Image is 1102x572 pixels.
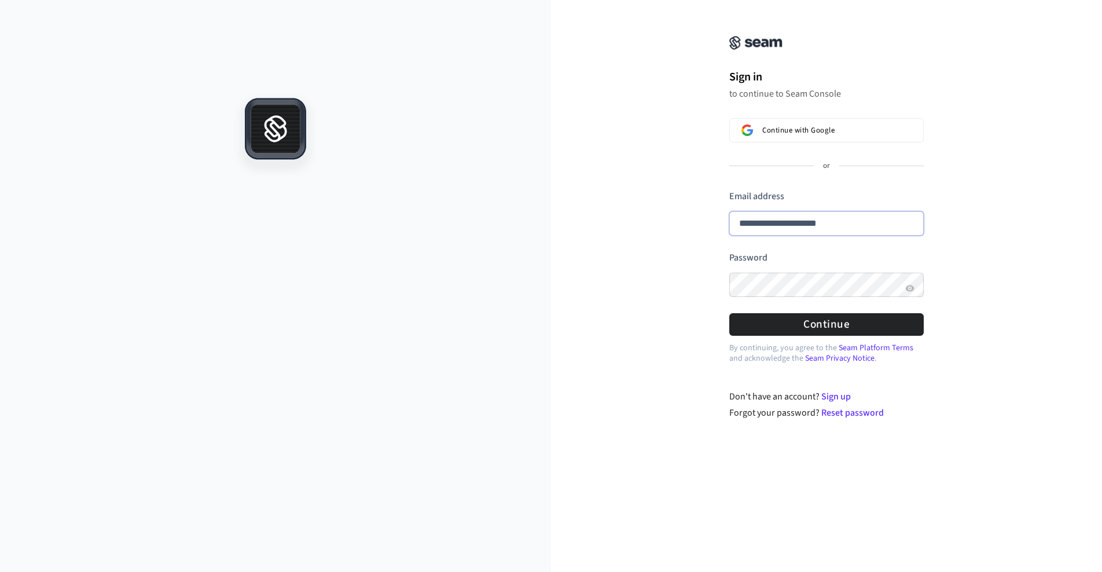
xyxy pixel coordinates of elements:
a: Seam Platform Terms [839,342,913,354]
label: Password [729,251,767,264]
img: Sign in with Google [741,124,753,136]
button: Sign in with GoogleContinue with Google [729,118,924,142]
p: or [823,161,830,171]
p: to continue to Seam Console [729,88,924,100]
div: Forgot your password? [729,406,924,420]
div: Don't have an account? [729,390,924,404]
img: Seam Console [729,36,783,50]
p: By continuing, you agree to the and acknowledge the . [729,343,924,364]
a: Sign up [821,390,851,403]
span: Continue with Google [762,126,835,135]
a: Reset password [821,406,884,419]
button: Continue [729,313,924,336]
a: Seam Privacy Notice [805,353,875,364]
button: Show password [903,281,917,295]
label: Email address [729,190,784,203]
h1: Sign in [729,68,924,86]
